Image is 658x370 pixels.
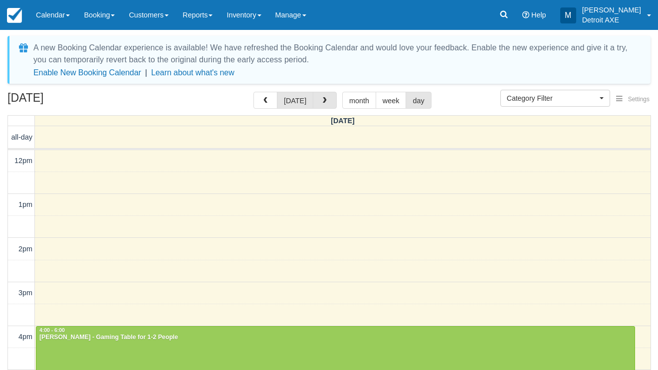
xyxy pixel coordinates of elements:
span: 12pm [14,157,32,165]
div: [PERSON_NAME] - Gaming Table for 1-2 People [39,334,632,342]
span: 4pm [18,333,32,341]
span: 3pm [18,289,32,297]
button: Settings [610,92,656,107]
div: M [560,7,576,23]
button: [DATE] [277,92,313,109]
i: Help [522,11,529,18]
p: [PERSON_NAME] [582,5,641,15]
p: Detroit AXE [582,15,641,25]
button: month [342,92,376,109]
span: [DATE] [331,117,355,125]
span: 1pm [18,200,32,208]
button: Enable New Booking Calendar [33,68,141,78]
h2: [DATE] [7,92,134,110]
a: Learn about what's new [151,68,234,77]
span: Settings [628,96,650,103]
button: day [406,92,431,109]
span: | [145,68,147,77]
span: Help [531,11,546,19]
button: Category Filter [500,90,610,107]
span: all-day [11,133,32,141]
img: checkfront-main-nav-mini-logo.png [7,8,22,23]
span: Category Filter [507,93,597,103]
button: week [376,92,407,109]
span: 2pm [18,245,32,253]
div: A new Booking Calendar experience is available! We have refreshed the Booking Calendar and would ... [33,42,639,66]
span: 4:00 - 6:00 [39,328,65,333]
